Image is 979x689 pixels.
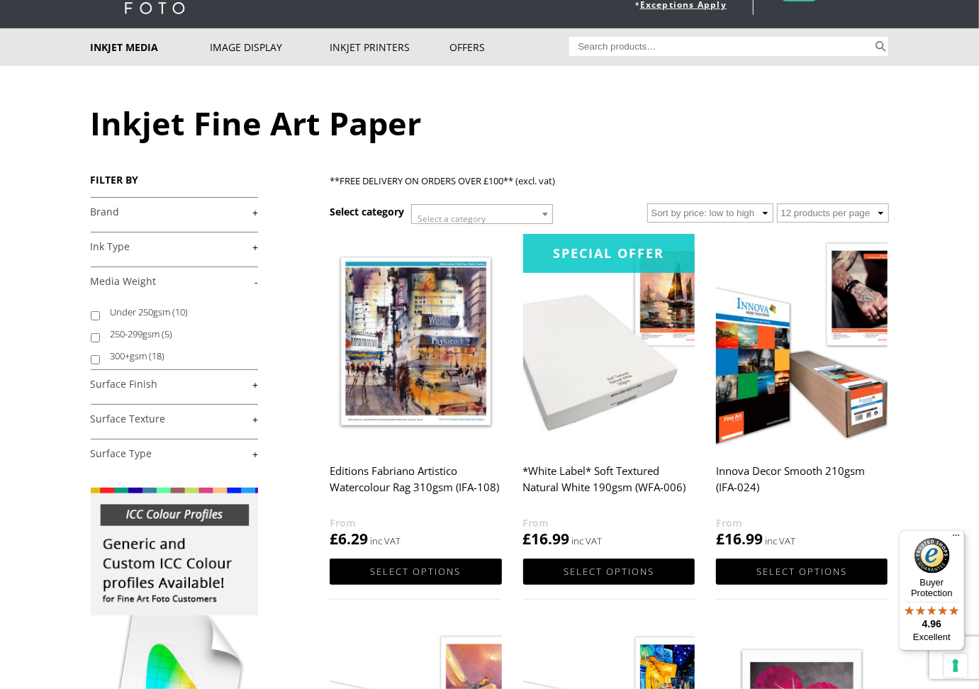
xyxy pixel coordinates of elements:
h4: Surface Finish [91,369,258,398]
a: - [91,275,258,289]
bdi: 6.29 [330,529,368,549]
img: *White Label* Soft Textured Natural White 190gsm (WFA-006) [523,234,695,449]
a: + [91,447,258,461]
h2: Editions Fabriano Artistico Watercolour Rag 310gsm (IFA-108) [330,458,501,515]
a: Editions Fabriano Artistico Watercolour Rag 310gsm (IFA-108) £6.29 [330,234,501,549]
a: Inkjet Media [91,28,211,66]
a: Special Offer*White Label* Soft Textured Natural White 190gsm (WFA-006) £16.99 [523,234,695,549]
button: Your consent preferences for tracking technologies [944,654,968,678]
p: **FREE DELIVERY ON ORDERS OVER £100** (excl. vat) [330,173,888,189]
label: 250-299gsm [111,323,245,345]
span: (5) [162,327,173,340]
a: Inkjet Printers [330,28,449,66]
span: £ [523,529,532,549]
img: Editions Fabriano Artistico Watercolour Rag 310gsm (IFA-108) [330,234,501,449]
button: Trusted Shops TrustmarkBuyer Protection4.96Excellent [899,530,965,651]
p: Excellent [899,632,965,643]
img: Trusted Shops Trustmark [914,538,950,573]
a: Innova Decor Smooth 210gsm (IFA-024) £16.99 [716,234,888,549]
h4: Surface Texture [91,404,258,432]
h3: FILTER BY [91,173,258,186]
span: 4.96 [922,618,941,629]
span: (18) [150,349,165,362]
h2: *White Label* Soft Textured Natural White 190gsm (WFA-006) [523,458,695,515]
a: Select options for “Editions Fabriano Artistico Watercolour Rag 310gsm (IFA-108)” [330,559,501,585]
h4: Media Weight [91,267,258,295]
h4: Brand [91,197,258,225]
a: Select options for “Innova Decor Smooth 210gsm (IFA-024)” [716,559,888,585]
input: Search products… [569,37,873,56]
a: + [91,378,258,391]
a: + [91,240,258,254]
span: Select a category [418,213,486,225]
h2: Innova Decor Smooth 210gsm (IFA-024) [716,458,888,515]
img: Innova Decor Smooth 210gsm (IFA-024) [716,234,888,449]
span: £ [330,529,338,549]
a: Offers [449,28,569,66]
span: £ [716,529,725,549]
label: 300+gsm [111,345,245,367]
a: Image Display [210,28,330,66]
h4: Ink Type [91,232,258,260]
h1: Inkjet Fine Art Paper [91,101,889,145]
a: + [91,413,258,426]
span: (10) [173,306,189,318]
button: Menu [948,530,965,547]
label: Under 250gsm [111,301,245,323]
a: Select options for “*White Label* Soft Textured Natural White 190gsm (WFA-006)” [523,559,695,585]
h4: Surface Type [91,439,258,467]
bdi: 16.99 [716,529,763,549]
select: Shop order [647,203,773,223]
div: Special Offer [523,234,695,273]
bdi: 16.99 [523,529,570,549]
h3: Select category [330,205,404,218]
a: + [91,206,258,219]
button: Search [873,37,889,56]
p: Buyer Protection [899,577,965,598]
